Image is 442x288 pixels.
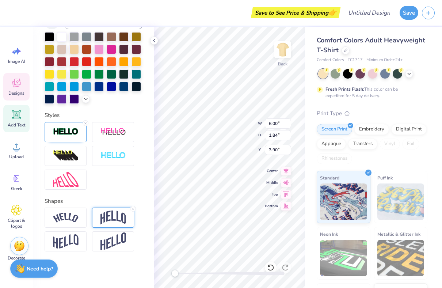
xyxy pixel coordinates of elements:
img: Neon Ink [320,240,367,276]
span: Standard [320,174,339,182]
strong: Need help? [27,265,53,272]
span: Comfort Colors Adult Heavyweight T-Shirt [317,36,425,54]
span: Metallic & Glitter Ink [377,230,420,238]
div: Rhinestones [317,153,352,164]
div: Foil [402,139,419,149]
span: Decorate [8,255,25,261]
strong: Fresh Prints Flash: [325,86,364,92]
span: Neon Ink [320,230,338,238]
img: Free Distort [53,172,79,187]
div: Accessibility label [171,270,179,277]
img: Shadow [100,128,126,137]
div: Print Type [317,109,427,118]
img: Arch [100,211,126,224]
span: Middle [265,180,278,186]
img: Metallic & Glitter Ink [377,240,424,276]
span: Comfort Colors [317,57,344,63]
span: Puff Ink [377,174,393,182]
span: Center [265,168,278,174]
div: Vinyl [380,139,400,149]
img: Arc [53,213,79,223]
img: Negative Space [100,152,126,160]
div: Transfers [348,139,377,149]
label: Styles [45,111,60,120]
img: Puff Ink [377,183,424,220]
img: Standard [320,183,367,220]
img: Stroke [53,128,79,136]
div: Applique [317,139,346,149]
div: Screen Print [317,124,352,135]
img: Rise [100,232,126,250]
div: Save to See Price & Shipping [253,7,339,18]
div: This color can be expedited for 5 day delivery. [325,86,415,99]
div: Embroidery [354,124,389,135]
button: Save [400,6,418,20]
span: Greek [11,186,22,192]
span: Top [265,192,278,197]
span: 👉 [328,8,336,17]
span: Clipart & logos [4,217,28,229]
input: Untitled Design [342,5,396,20]
div: Back [278,61,287,67]
span: Upload [9,154,24,160]
span: Add Text [8,122,25,128]
label: Shapes [45,197,63,205]
span: Designs [8,90,24,96]
span: # C1717 [347,57,363,63]
span: Bottom [265,203,278,209]
img: Back [275,42,290,57]
span: Image AI [8,58,25,64]
img: 3D Illusion [53,150,79,162]
img: Flag [53,234,79,249]
span: Minimum Order: 24 + [366,57,403,63]
div: Digital Print [391,124,427,135]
